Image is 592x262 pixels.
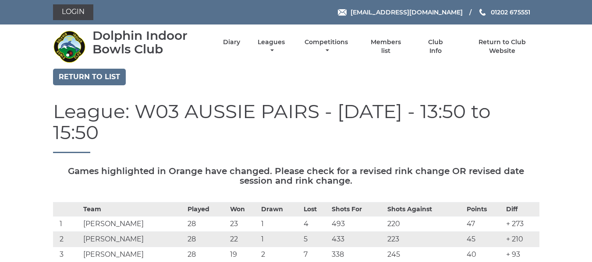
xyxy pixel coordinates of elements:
[301,216,330,231] td: 4
[185,247,228,262] td: 28
[385,216,464,231] td: 220
[464,247,504,262] td: 40
[53,69,126,85] a: Return to list
[228,216,259,231] td: 23
[465,38,539,55] a: Return to Club Website
[228,202,259,216] th: Won
[81,231,185,247] td: [PERSON_NAME]
[185,202,228,216] th: Played
[53,4,93,20] a: Login
[185,231,228,247] td: 28
[53,231,81,247] td: 2
[259,247,301,262] td: 2
[303,38,351,55] a: Competitions
[81,247,185,262] td: [PERSON_NAME]
[504,216,539,231] td: + 273
[301,231,330,247] td: 5
[259,216,301,231] td: 1
[301,202,330,216] th: Lost
[330,231,385,247] td: 433
[330,247,385,262] td: 338
[228,247,259,262] td: 19
[338,9,347,16] img: Email
[81,202,185,216] th: Team
[53,30,86,63] img: Dolphin Indoor Bowls Club
[338,7,463,17] a: Email [EMAIL_ADDRESS][DOMAIN_NAME]
[464,202,504,216] th: Points
[53,247,81,262] td: 3
[464,231,504,247] td: 45
[223,38,240,46] a: Diary
[228,231,259,247] td: 22
[92,29,208,56] div: Dolphin Indoor Bowls Club
[504,231,539,247] td: + 210
[301,247,330,262] td: 7
[491,8,530,16] span: 01202 675551
[385,231,464,247] td: 223
[504,247,539,262] td: + 93
[479,9,486,16] img: Phone us
[478,7,530,17] a: Phone us 01202 675551
[53,101,539,153] h1: League: W03 AUSSIE PAIRS - [DATE] - 13:50 to 15:50
[504,202,539,216] th: Diff
[385,202,464,216] th: Shots Against
[330,202,385,216] th: Shots For
[365,38,406,55] a: Members list
[385,247,464,262] td: 245
[464,216,504,231] td: 47
[259,231,301,247] td: 1
[185,216,228,231] td: 28
[259,202,301,216] th: Drawn
[53,166,539,185] h5: Games highlighted in Orange have changed. Please check for a revised rink change OR revised date ...
[255,38,287,55] a: Leagues
[53,216,81,231] td: 1
[351,8,463,16] span: [EMAIL_ADDRESS][DOMAIN_NAME]
[422,38,450,55] a: Club Info
[81,216,185,231] td: [PERSON_NAME]
[330,216,385,231] td: 493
